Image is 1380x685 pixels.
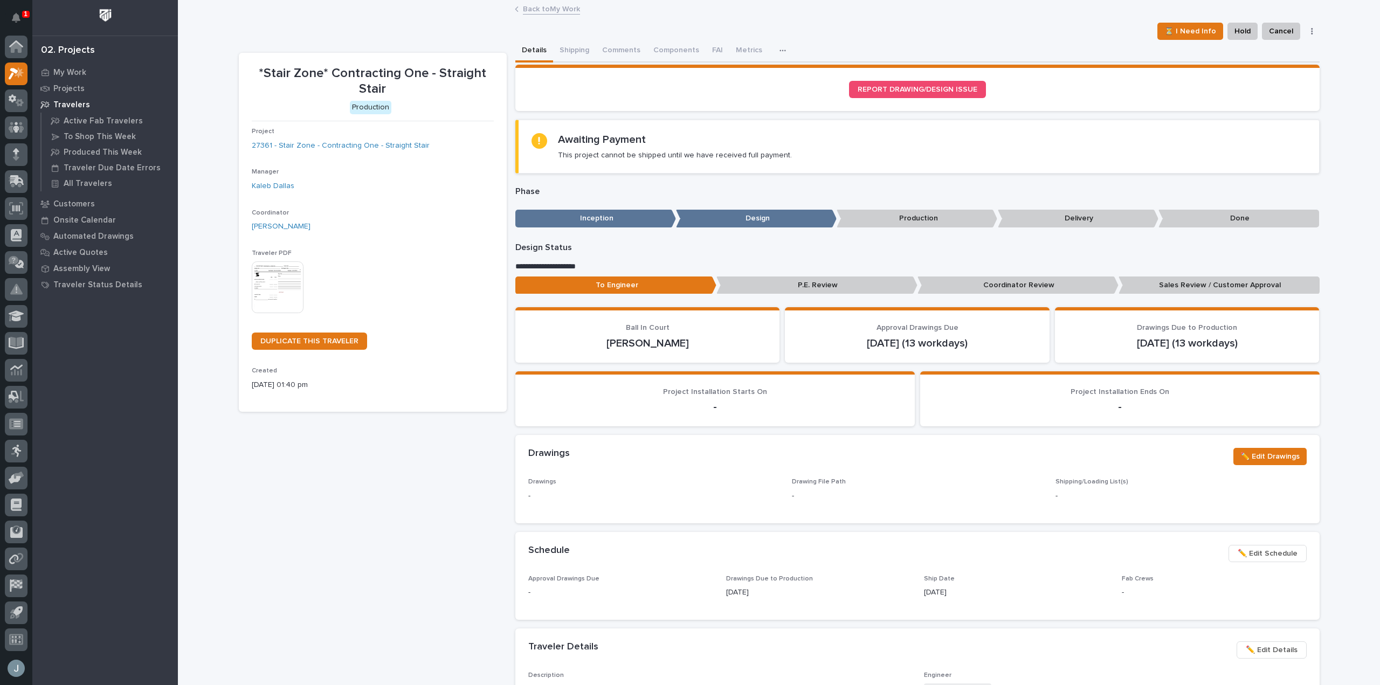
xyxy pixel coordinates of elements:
span: Hold [1234,25,1251,38]
p: Traveler Due Date Errors [64,163,161,173]
span: Description [528,672,564,679]
span: REPORT DRAWING/DESIGN ISSUE [858,86,977,93]
p: Travelers [53,100,90,110]
a: My Work [32,64,178,80]
p: Delivery [998,210,1158,227]
button: Components [647,40,706,63]
p: [DATE] (13 workdays) [1068,337,1307,350]
span: Drawings Due to Production [1137,324,1237,331]
a: Travelers [32,96,178,113]
p: *Stair Zone* Contracting One - Straight Stair [252,66,494,97]
a: Kaleb Dallas [252,181,294,192]
span: Fab Crews [1122,576,1154,582]
button: Details [515,40,553,63]
span: Shipping/Loading List(s) [1055,479,1128,485]
span: Created [252,368,277,374]
a: Produced This Week [42,144,178,160]
p: Automated Drawings [53,232,134,241]
a: Customers [32,196,178,212]
a: Active Fab Travelers [42,113,178,128]
button: Cancel [1262,23,1300,40]
p: All Travelers [64,179,112,189]
span: Approval Drawings Due [528,576,599,582]
span: Engineer [924,672,951,679]
button: ✏️ Edit Details [1237,641,1307,659]
span: ✏️ Edit Drawings [1240,450,1300,463]
button: ✏️ Edit Drawings [1233,448,1307,465]
button: Comments [596,40,647,63]
a: Automated Drawings [32,228,178,244]
button: Hold [1227,23,1258,40]
p: - [528,400,902,413]
span: Ball In Court [626,324,670,331]
a: To Shop This Week [42,129,178,144]
span: Project [252,128,274,135]
span: Approval Drawings Due [877,324,958,331]
p: - [1055,490,1306,502]
a: Back toMy Work [523,2,580,15]
button: FAI [706,40,729,63]
h2: Traveler Details [528,641,598,653]
button: ⏳ I Need Info [1157,23,1223,40]
p: To Engineer [515,276,716,294]
p: Done [1158,210,1319,227]
span: Project Installation Starts On [663,388,767,396]
span: ⏳ I Need Info [1164,25,1216,38]
h2: Schedule [528,545,570,557]
span: Ship Date [924,576,955,582]
span: ✏️ Edit Schedule [1238,547,1298,560]
p: - [933,400,1307,413]
div: 02. Projects [41,45,95,57]
p: Phase [515,186,1320,197]
button: Shipping [553,40,596,63]
p: - [528,490,779,502]
button: Notifications [5,6,27,29]
div: Notifications1 [13,13,27,30]
p: Coordinator Review [917,276,1119,294]
p: - [1122,587,1307,598]
p: My Work [53,68,86,78]
p: Design [676,210,837,227]
p: This project cannot be shipped until we have received full payment. [558,150,792,160]
p: [PERSON_NAME] [528,337,767,350]
a: Assembly View [32,260,178,276]
span: Drawings Due to Production [726,576,813,582]
button: ✏️ Edit Schedule [1229,545,1307,562]
button: Metrics [729,40,769,63]
button: users-avatar [5,657,27,680]
p: [DATE] (13 workdays) [798,337,1037,350]
p: 1 [24,10,27,18]
span: Traveler PDF [252,250,292,257]
a: [PERSON_NAME] [252,221,310,232]
p: Assembly View [53,264,110,274]
span: Coordinator [252,210,289,216]
p: Sales Review / Customer Approval [1119,276,1320,294]
a: REPORT DRAWING/DESIGN ISSUE [849,81,986,98]
span: Drawings [528,479,556,485]
p: Production [837,210,997,227]
p: - [792,490,794,502]
a: Traveler Due Date Errors [42,160,178,175]
a: Traveler Status Details [32,276,178,293]
p: Produced This Week [64,148,142,157]
p: Design Status [515,243,1320,253]
span: Project Installation Ends On [1071,388,1169,396]
span: DUPLICATE THIS TRAVELER [260,337,358,345]
p: Active Quotes [53,248,108,258]
h2: Drawings [528,448,570,460]
p: - [528,587,713,598]
a: DUPLICATE THIS TRAVELER [252,333,367,350]
a: Active Quotes [32,244,178,260]
h2: Awaiting Payment [558,133,646,146]
span: Drawing File Path [792,479,846,485]
p: Inception [515,210,676,227]
span: Manager [252,169,279,175]
p: [DATE] 01:40 pm [252,379,494,391]
img: Workspace Logo [95,5,115,25]
p: Traveler Status Details [53,280,142,290]
a: Onsite Calendar [32,212,178,228]
p: [DATE] [924,587,1109,598]
a: All Travelers [42,176,178,191]
p: Active Fab Travelers [64,116,143,126]
a: Projects [32,80,178,96]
